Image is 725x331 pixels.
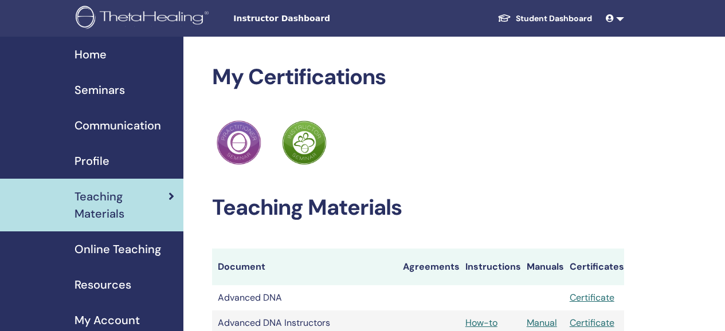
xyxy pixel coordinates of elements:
a: Student Dashboard [488,8,601,29]
th: Certificates [564,249,624,285]
span: Profile [75,152,109,170]
th: Instructions [460,249,521,285]
span: Teaching Materials [75,188,168,222]
img: Practitioner [282,120,327,165]
img: graduation-cap-white.svg [497,13,511,23]
span: Home [75,46,107,63]
th: Manuals [521,249,564,285]
a: Certificate [570,317,614,329]
a: Manual [527,317,557,329]
span: Seminars [75,81,125,98]
a: How-to [465,317,497,329]
span: Online Teaching [75,241,161,258]
img: logo.png [76,6,213,31]
a: Certificate [570,291,614,304]
th: Document [212,249,397,285]
span: Communication [75,117,161,134]
h2: Teaching Materials [212,195,624,221]
td: Advanced DNA [212,285,397,310]
img: Practitioner [217,120,261,165]
span: My Account [75,312,140,329]
th: Agreements [397,249,460,285]
h2: My Certifications [212,64,624,90]
span: Resources [75,276,131,293]
span: Instructor Dashboard [233,13,405,25]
